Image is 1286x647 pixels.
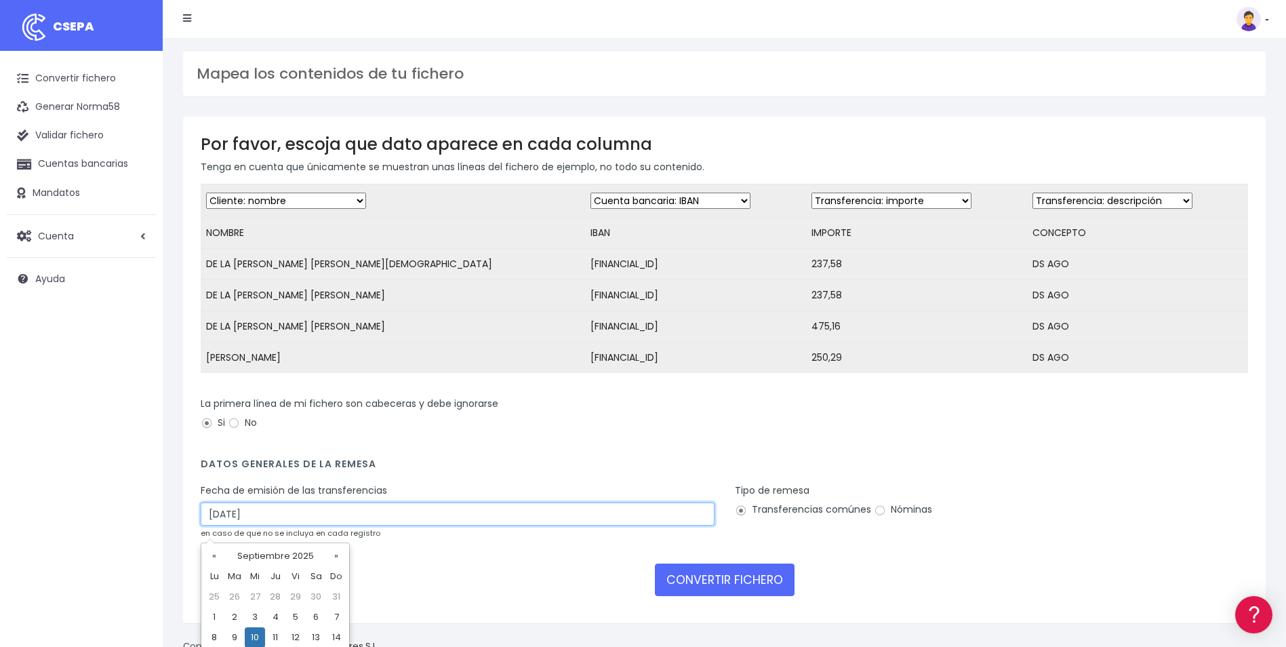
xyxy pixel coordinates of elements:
[224,546,326,566] th: Septiembre 2025
[201,134,1248,154] h3: Por favor, escoja que dato aparece en cada columna
[585,218,806,249] td: IBAN
[14,235,258,256] a: Perfiles de empresas
[204,587,224,607] td: 25
[306,566,326,587] th: Sa
[306,607,326,627] td: 6
[7,179,156,208] a: Mandatos
[14,326,258,338] div: Programadores
[201,458,1248,477] h4: Datos generales de la remesa
[245,587,265,607] td: 27
[806,218,1027,249] td: IMPORTE
[17,10,51,44] img: logo
[14,115,258,136] a: Información general
[806,249,1027,280] td: 237,58
[14,291,258,312] a: General
[326,587,346,607] td: 31
[14,269,258,282] div: Facturación
[265,607,285,627] td: 4
[201,218,585,249] td: NOMBRE
[204,566,224,587] th: Lu
[201,342,585,374] td: [PERSON_NAME]
[197,65,1252,83] h3: Mapea los contenidos de tu fichero
[224,587,245,607] td: 26
[285,566,306,587] th: Vi
[14,347,258,368] a: API
[7,121,156,150] a: Validar fichero
[585,249,806,280] td: [FINANCIAL_ID]
[7,150,156,178] a: Cuentas bancarias
[306,587,326,607] td: 30
[735,484,809,498] label: Tipo de remesa
[806,311,1027,342] td: 475,16
[201,416,225,430] label: Si
[806,280,1027,311] td: 237,58
[7,222,156,250] a: Cuenta
[7,64,156,93] a: Convertir fichero
[201,280,585,311] td: DE LA [PERSON_NAME] [PERSON_NAME]
[14,193,258,214] a: Problemas habituales
[1027,342,1248,374] td: DS AGO
[285,587,306,607] td: 29
[201,528,380,538] small: en caso de que no se incluya en cada registro
[585,280,806,311] td: [FINANCIAL_ID]
[204,607,224,627] td: 1
[38,229,74,242] span: Cuenta
[14,150,258,163] div: Convertir ficheros
[201,249,585,280] td: DE LA [PERSON_NAME] [PERSON_NAME][DEMOGRAPHIC_DATA]
[1027,218,1248,249] td: CONCEPTO
[224,607,245,627] td: 2
[201,484,387,498] label: Fecha de emisión de las transferencias
[806,342,1027,374] td: 250,29
[245,566,265,587] th: Mi
[35,272,65,286] span: Ayuda
[585,311,806,342] td: [FINANCIAL_ID]
[1027,280,1248,311] td: DS AGO
[326,607,346,627] td: 7
[14,363,258,387] button: Contáctanos
[1237,7,1261,31] img: profile
[204,546,224,566] th: «
[7,264,156,293] a: Ayuda
[326,546,346,566] th: »
[228,416,257,430] label: No
[14,214,258,235] a: Videotutoriales
[14,94,258,107] div: Información general
[735,503,871,517] label: Transferencias comúnes
[265,566,285,587] th: Ju
[224,566,245,587] th: Ma
[265,587,285,607] td: 28
[285,607,306,627] td: 5
[655,564,795,596] button: CONVERTIR FICHERO
[14,172,258,193] a: Formatos
[53,18,94,35] span: CSEPA
[201,311,585,342] td: DE LA [PERSON_NAME] [PERSON_NAME]
[186,391,261,404] a: POWERED BY ENCHANT
[1027,311,1248,342] td: DS AGO
[7,93,156,121] a: Generar Norma58
[326,566,346,587] th: Do
[874,503,932,517] label: Nóminas
[245,607,265,627] td: 3
[201,159,1248,174] p: Tenga en cuenta que únicamente se muestran unas líneas del fichero de ejemplo, no todo su contenido.
[585,342,806,374] td: [FINANCIAL_ID]
[201,397,498,411] label: La primera línea de mi fichero son cabeceras y debe ignorarse
[1027,249,1248,280] td: DS AGO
